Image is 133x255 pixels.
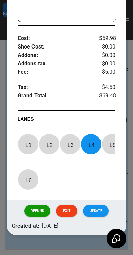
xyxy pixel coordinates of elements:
[81,137,103,153] p: L 4
[83,205,109,217] button: Update
[39,137,61,153] p: L 2
[99,34,115,43] p: $59.98
[18,137,40,153] p: L 1
[42,222,58,230] p: [DATE]
[18,116,116,125] p: LANES
[18,68,99,76] p: Fee :
[24,205,50,217] button: Refund
[18,83,99,92] p: Tax :
[99,43,115,51] p: $0.00
[56,205,77,217] button: Exit
[99,92,115,102] p: $69.48
[99,60,115,68] p: $0.00
[18,43,99,51] p: Shoe Cost :
[60,137,82,153] p: L 3
[18,92,99,102] p: Grand Total :
[18,51,99,60] p: Addons :
[102,137,124,153] p: L 5
[12,222,40,230] p: Created at:
[18,172,40,188] p: L 6
[99,83,115,92] p: $4.50
[99,51,115,60] p: $0.00
[18,60,99,68] p: Addons tax :
[99,68,115,76] p: $5.00
[18,34,99,43] p: Cost :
